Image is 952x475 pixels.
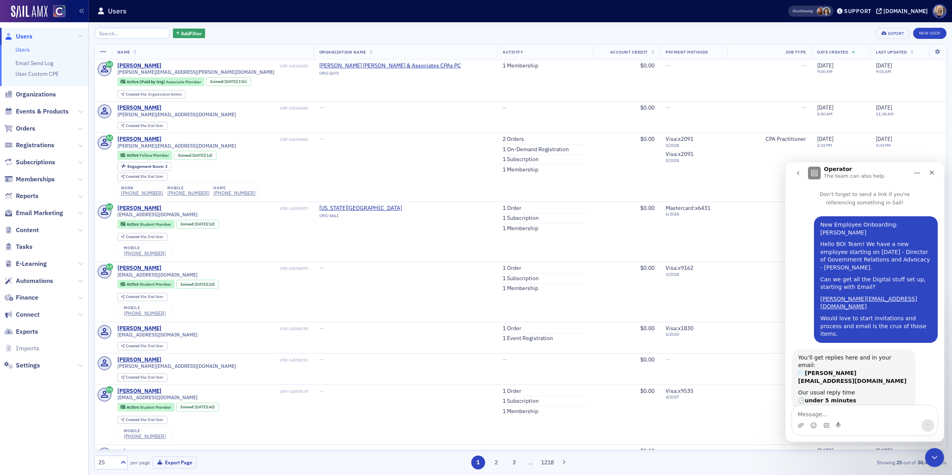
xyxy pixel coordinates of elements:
button: 3 [507,456,521,469]
span: Memberships [16,175,55,184]
div: Created Via: End User [117,416,167,424]
span: [DATE] [192,152,205,158]
h1: Users [108,6,127,16]
span: — [319,135,324,142]
time: 8:50 AM [817,111,833,117]
div: Created Via: End User [117,233,167,241]
div: Export [888,31,904,36]
h1: Operator [38,4,67,10]
span: Active [127,404,140,410]
span: Organization Name [319,49,366,55]
a: Imports [4,344,39,353]
a: 1 Order [503,388,521,395]
span: Users [16,32,33,41]
span: Active [127,281,140,287]
span: Last Updated [876,49,907,55]
div: 3 [127,164,167,169]
a: View Homepage [48,5,65,19]
a: [PHONE_NUMBER] [124,250,166,256]
a: 1 Subscription [503,215,539,222]
span: — [666,104,670,111]
div: [PHONE_NUMBER] [213,190,255,196]
div: Also [793,8,800,13]
a: 1 Order [503,265,521,272]
span: Engagement Score : [127,163,165,169]
span: Registrations [16,141,54,150]
button: [DOMAIN_NAME] [876,8,931,14]
iframe: Intercom live chat [925,448,944,467]
a: Email Send Log [15,60,53,67]
div: USR-14058470 [163,266,308,271]
button: Send a message… [136,257,149,269]
a: 1 Order [503,325,521,332]
div: mobile [124,246,166,250]
span: Visa : x9162 [666,264,693,271]
span: $0.00 [640,447,654,454]
a: Connect [4,310,40,319]
a: Active Student Member [121,404,171,410]
span: Automations [16,277,53,285]
a: [PERSON_NAME] [117,265,161,272]
a: Active Student Member [121,221,171,227]
div: mobile [124,306,166,310]
time: 9:00 AM [817,69,833,74]
span: — [319,325,324,332]
a: [PHONE_NUMBER] [167,190,209,196]
span: Joined : [180,282,195,287]
span: Viewing [793,8,813,14]
div: mobile [167,186,209,190]
span: [DATE] [817,62,833,69]
div: End User [126,375,163,380]
span: Settings [16,361,40,370]
span: [DATE] [876,135,892,142]
div: Created Via: End User [117,293,167,301]
span: Created Via : [126,92,148,97]
div: [DOMAIN_NAME] [883,8,928,15]
span: Email Marketing [16,209,63,217]
span: Organizations [16,90,56,99]
div: [PERSON_NAME] [117,388,161,395]
span: Add Filter [181,30,202,37]
time: 5:03 PM [876,142,891,148]
a: Registrations [4,141,54,150]
div: ORG-2670 [319,71,461,79]
button: Upload attachment [12,260,19,266]
a: [PERSON_NAME] [117,205,161,212]
a: Users [15,46,30,53]
span: — [802,447,806,454]
div: You’ll get replies here and in your email:✉️[PERSON_NAME][EMAIL_ADDRESS][DOMAIN_NAME]Our usual re... [6,187,130,247]
div: Created Via: End User [117,342,167,350]
div: Alicia says… [6,54,152,187]
a: 1 Subscription [503,275,539,282]
a: Active (Paid by Org) Associate Member [121,79,201,84]
span: [DATE] [817,135,833,142]
b: under 5 minutes [19,235,71,241]
div: Active: Active: Student Member [117,280,175,288]
span: — [666,62,670,69]
span: Visa : x2091 [666,150,693,158]
span: Visa : x9535 [666,387,693,394]
span: [DATE] [225,79,237,84]
a: [PHONE_NUMBER] [121,190,163,196]
button: 1 [471,456,485,469]
span: Created Via : [126,343,148,348]
div: End User [126,295,163,299]
button: Gif picker [38,260,44,266]
span: [EMAIL_ADDRESS][DOMAIN_NAME] [117,332,198,338]
span: Joined : [178,153,193,158]
a: User Custom CPE [15,70,59,77]
a: Finance [4,293,38,302]
span: — [319,264,324,271]
div: Organization Admin [126,92,182,97]
span: Created Via : [126,123,148,128]
span: Soukup Bush & Associates CPAs PC [319,62,461,69]
div: (2d) [195,282,215,287]
a: aniaspencer [117,448,149,455]
span: Orders [16,124,35,133]
span: Finance [16,293,38,302]
div: [PERSON_NAME] [117,62,161,69]
span: [DATE] [817,447,833,454]
span: … [525,459,536,466]
div: USR-14060452 [163,63,308,69]
a: SailAMX [11,6,48,18]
